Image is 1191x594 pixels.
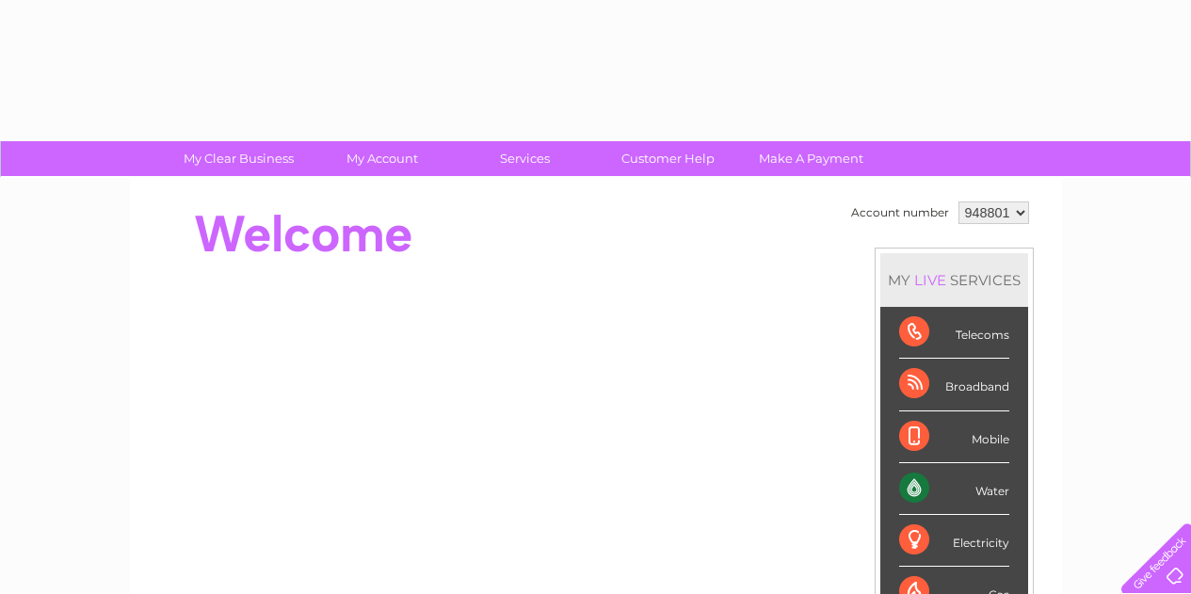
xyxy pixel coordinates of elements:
[846,197,954,229] td: Account number
[447,141,603,176] a: Services
[899,463,1009,515] div: Water
[590,141,746,176] a: Customer Help
[899,359,1009,410] div: Broadband
[899,515,1009,567] div: Electricity
[910,271,950,289] div: LIVE
[880,253,1028,307] div: MY SERVICES
[304,141,459,176] a: My Account
[733,141,889,176] a: Make A Payment
[899,411,1009,463] div: Mobile
[899,307,1009,359] div: Telecoms
[161,141,316,176] a: My Clear Business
